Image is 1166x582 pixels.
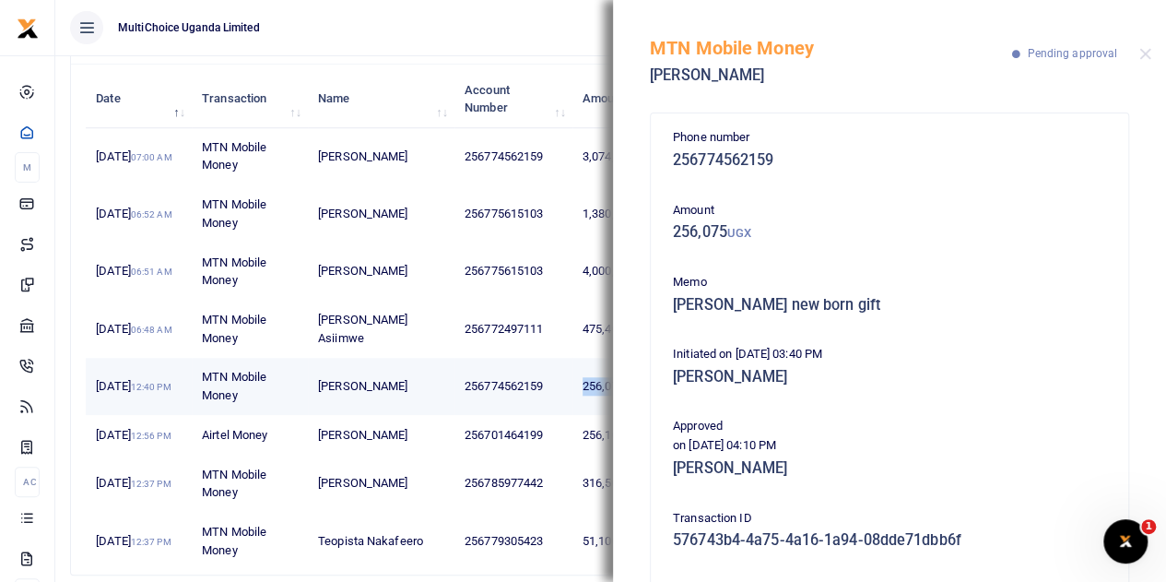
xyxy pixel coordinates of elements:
[131,382,171,392] small: 12:40 PM
[673,128,1106,148] p: Phone number
[86,513,192,569] td: [DATE]
[572,128,664,185] td: 3,074,201
[650,37,1012,59] h5: MTN Mobile Money
[308,455,454,512] td: [PERSON_NAME]
[308,70,454,127] th: Name: activate to sort column ascending
[673,417,1106,436] p: Approved
[572,185,664,243] td: 1,380,000
[86,185,192,243] td: [DATE]
[111,19,267,36] span: MultiChoice Uganda Limited
[131,267,172,277] small: 06:51 AM
[650,66,1012,85] h5: [PERSON_NAME]
[1027,47,1117,60] span: Pending approval
[673,509,1106,529] p: Transaction ID
[192,416,308,456] td: Airtel Money
[454,243,572,300] td: 256775615103
[86,243,192,300] td: [DATE]
[86,416,192,456] td: [DATE]
[454,301,572,358] td: 256772497111
[572,455,664,512] td: 316,500
[454,513,572,569] td: 256779305423
[673,345,1106,364] p: Initiated on [DATE] 03:40 PM
[192,301,308,358] td: MTN Mobile Money
[673,223,1106,242] h5: 256,075
[673,151,1106,170] h5: 256774562159
[1103,519,1148,564] iframe: Intercom live chat
[192,185,308,243] td: MTN Mobile Money
[192,243,308,300] td: MTN Mobile Money
[673,459,1106,478] h5: [PERSON_NAME]
[86,128,192,185] td: [DATE]
[86,455,192,512] td: [DATE]
[131,209,172,220] small: 06:52 AM
[17,18,39,40] img: logo-small
[572,243,664,300] td: 4,000,000
[86,301,192,358] td: [DATE]
[572,70,664,127] th: Amount: activate to sort column ascending
[454,185,572,243] td: 256775615103
[454,416,572,456] td: 256701464199
[673,296,1106,315] h5: [PERSON_NAME] new born gift
[17,20,39,34] a: logo-small logo-large logo-large
[15,152,40,183] li: M
[454,455,572,512] td: 256785977442
[308,416,454,456] td: [PERSON_NAME]
[572,358,664,415] td: 256,075
[192,455,308,512] td: MTN Mobile Money
[192,128,308,185] td: MTN Mobile Money
[572,513,664,569] td: 51,100
[673,531,1106,550] h5: 576743b4-4a75-4a16-1a94-08dde71dbb6f
[308,128,454,185] td: [PERSON_NAME]
[131,537,171,547] small: 12:37 PM
[572,416,664,456] td: 256,100
[673,368,1106,386] h5: [PERSON_NAME]
[1139,48,1151,60] button: Close
[131,479,171,489] small: 12:37 PM
[572,301,664,358] td: 475,400
[727,226,751,240] small: UGX
[131,325,172,335] small: 06:48 AM
[308,185,454,243] td: [PERSON_NAME]
[454,70,572,127] th: Account Number: activate to sort column ascending
[86,70,192,127] th: Date: activate to sort column descending
[454,128,572,185] td: 256774562159
[308,513,454,569] td: Teopista Nakafeero
[131,152,172,162] small: 07:00 AM
[673,273,1106,292] p: Memo
[308,358,454,415] td: [PERSON_NAME]
[192,358,308,415] td: MTN Mobile Money
[192,513,308,569] td: MTN Mobile Money
[454,358,572,415] td: 256774562159
[673,201,1106,220] p: Amount
[673,436,1106,456] p: on [DATE] 04:10 PM
[1141,519,1156,534] span: 1
[15,467,40,497] li: Ac
[308,243,454,300] td: [PERSON_NAME]
[131,431,171,441] small: 12:56 PM
[192,70,308,127] th: Transaction: activate to sort column ascending
[86,358,192,415] td: [DATE]
[308,301,454,358] td: [PERSON_NAME] Asiimwe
